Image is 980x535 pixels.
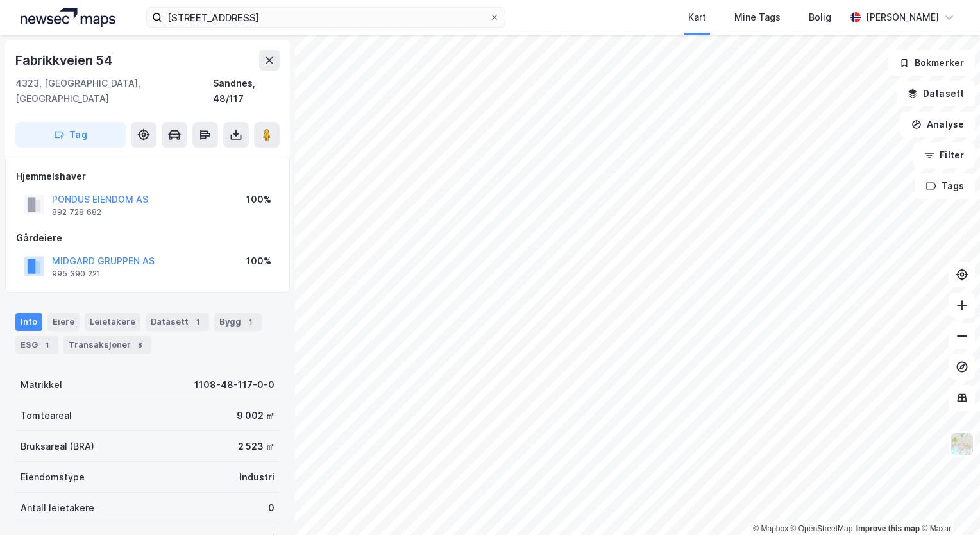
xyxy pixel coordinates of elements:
[21,377,62,393] div: Matrikkel
[21,408,72,423] div: Tomteareal
[791,524,853,533] a: OpenStreetMap
[21,500,94,516] div: Antall leietakere
[950,432,974,456] img: Z
[191,316,204,328] div: 1
[916,473,980,535] div: Kontrollprogram for chat
[21,8,115,27] img: logo.a4113a55bc3d86da70a041830d287a7e.svg
[268,500,275,516] div: 0
[246,253,271,269] div: 100%
[16,230,279,246] div: Gårdeiere
[913,142,975,168] button: Filter
[63,336,151,354] div: Transaksjoner
[162,8,489,27] input: Søk på adresse, matrikkel, gårdeiere, leietakere eller personer
[753,524,788,533] a: Mapbox
[133,339,146,352] div: 8
[214,313,262,331] div: Bygg
[809,10,831,25] div: Bolig
[688,10,706,25] div: Kart
[16,169,279,184] div: Hjemmelshaver
[916,473,980,535] iframe: Chat Widget
[52,207,101,217] div: 892 728 682
[856,524,920,533] a: Improve this map
[146,313,209,331] div: Datasett
[897,81,975,106] button: Datasett
[246,192,271,207] div: 100%
[213,76,280,106] div: Sandnes, 48/117
[47,313,80,331] div: Eiere
[194,377,275,393] div: 1108-48-117-0-0
[888,50,975,76] button: Bokmerker
[15,313,42,331] div: Info
[15,336,58,354] div: ESG
[52,269,101,279] div: 995 390 221
[21,470,85,485] div: Eiendomstype
[238,439,275,454] div: 2 523 ㎡
[866,10,939,25] div: [PERSON_NAME]
[15,76,213,106] div: 4323, [GEOGRAPHIC_DATA], [GEOGRAPHIC_DATA]
[15,50,115,71] div: Fabrikkveien 54
[734,10,781,25] div: Mine Tags
[237,408,275,423] div: 9 002 ㎡
[85,313,140,331] div: Leietakere
[915,173,975,199] button: Tags
[239,470,275,485] div: Industri
[244,316,257,328] div: 1
[15,122,126,148] button: Tag
[40,339,53,352] div: 1
[21,439,94,454] div: Bruksareal (BRA)
[900,112,975,137] button: Analyse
